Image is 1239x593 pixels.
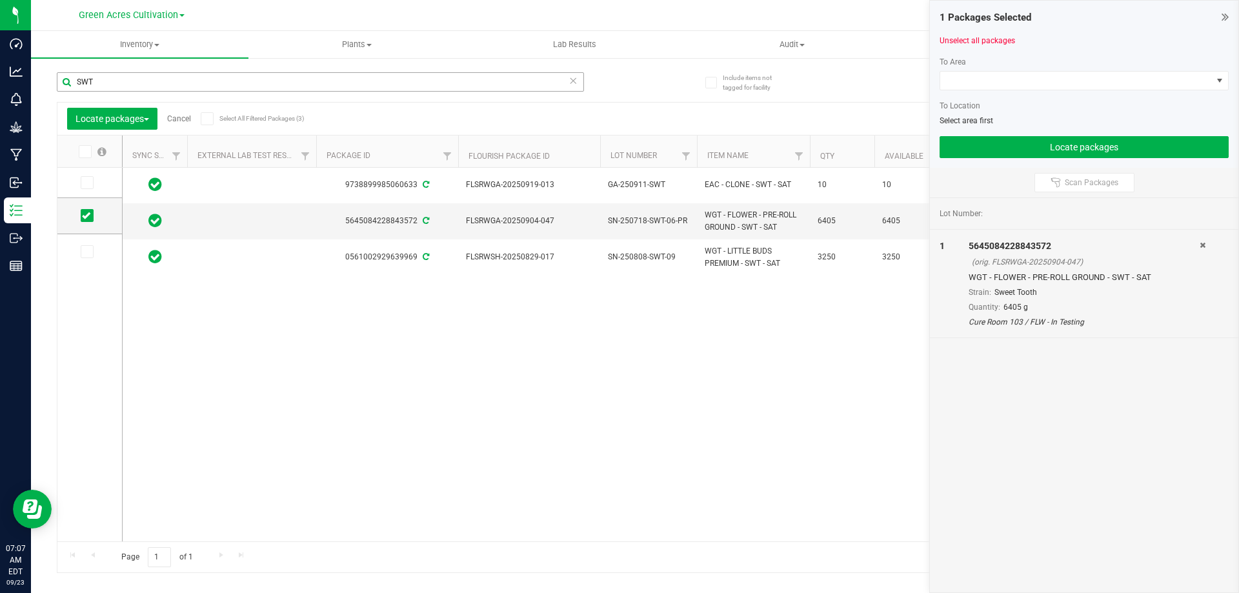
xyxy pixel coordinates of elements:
[167,114,191,123] a: Cancel
[882,215,931,227] span: 6405
[940,116,993,125] span: Select area first
[57,72,584,92] input: Search Package ID, Item Name, SKU, Lot or Part Number...
[295,145,316,167] a: Filter
[1034,173,1134,192] button: Scan Packages
[31,39,248,50] span: Inventory
[13,490,52,528] iframe: Resource center
[97,147,106,156] span: Select all records on this page
[940,101,980,110] span: To Location
[940,57,966,66] span: To Area
[421,216,429,225] span: Sync from Compliance System
[110,547,203,567] span: Page of 1
[940,36,1015,45] a: Unselect all packages
[608,179,689,191] span: GA-250911-SWT
[466,215,592,227] span: FLSRWGA-20250904-047
[901,31,1118,58] a: Inventory Counts
[421,252,429,261] span: Sync from Compliance System
[148,212,162,230] span: In Sync
[248,31,466,58] a: Plants
[569,72,578,89] span: Clear
[10,148,23,161] inline-svg: Manufacturing
[940,208,983,219] span: Lot Number:
[148,547,171,567] input: 1
[10,176,23,189] inline-svg: Inbound
[969,303,1000,312] span: Quantity:
[10,121,23,134] inline-svg: Grow
[466,31,683,58] a: Lab Results
[994,288,1037,297] span: Sweet Tooth
[885,152,923,161] a: Available
[466,251,592,263] span: FLSRWSH-20250829-017
[707,151,749,160] a: Item Name
[67,108,157,130] button: Locate packages
[683,31,901,58] a: Audit
[723,73,787,92] span: Include items not tagged for facility
[468,152,550,161] a: Flourish Package ID
[76,114,149,124] span: Locate packages
[466,179,592,191] span: FLSRWGA-20250919-013
[608,215,689,227] span: SN-250718-SWT-06-PR
[197,151,299,160] a: External Lab Test Result
[608,251,689,263] span: SN-250808-SWT-09
[818,215,867,227] span: 6405
[132,151,182,160] a: Sync Status
[314,215,460,227] div: 5645084228843572
[314,251,460,263] div: 0561002929639969
[882,179,931,191] span: 10
[818,251,867,263] span: 3250
[10,259,23,272] inline-svg: Reports
[969,288,991,297] span: Strain:
[219,115,284,122] span: Select All Filtered Packages (3)
[437,145,458,167] a: Filter
[969,271,1200,284] div: WGT - FLOWER - PRE-ROLL GROUND - SWT - SAT
[940,241,945,251] span: 1
[166,145,187,167] a: Filter
[610,151,657,160] a: Lot Number
[148,176,162,194] span: In Sync
[1003,303,1028,312] span: 6405 g
[536,39,614,50] span: Lab Results
[421,180,429,189] span: Sync from Compliance System
[940,136,1229,158] button: Locate packages
[6,543,25,578] p: 07:07 AM EDT
[314,179,460,191] div: 9738899985060633
[705,179,802,191] span: EAC - CLONE - SWT - SAT
[705,245,802,270] span: WGT - LITTLE BUDS PREMIUM - SWT - SAT
[684,39,900,50] span: Audit
[705,209,802,234] span: WGT - FLOWER - PRE-ROLL GROUND - SWT - SAT
[10,37,23,50] inline-svg: Dashboard
[79,10,178,21] span: Green Acres Cultivation
[10,65,23,78] inline-svg: Analytics
[10,204,23,217] inline-svg: Inventory
[882,251,931,263] span: 3250
[327,151,370,160] a: Package ID
[31,31,248,58] a: Inventory
[969,316,1200,328] div: Cure Room 103 / FLW - In Testing
[820,152,834,161] a: Qty
[972,256,1200,268] div: (orig. FLSRWGA-20250904-047)
[969,239,1200,253] div: 5645084228843572
[249,39,465,50] span: Plants
[6,578,25,587] p: 09/23
[10,232,23,245] inline-svg: Outbound
[1065,177,1118,188] span: Scan Packages
[818,179,867,191] span: 10
[789,145,810,167] a: Filter
[676,145,697,167] a: Filter
[148,248,162,266] span: In Sync
[10,93,23,106] inline-svg: Monitoring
